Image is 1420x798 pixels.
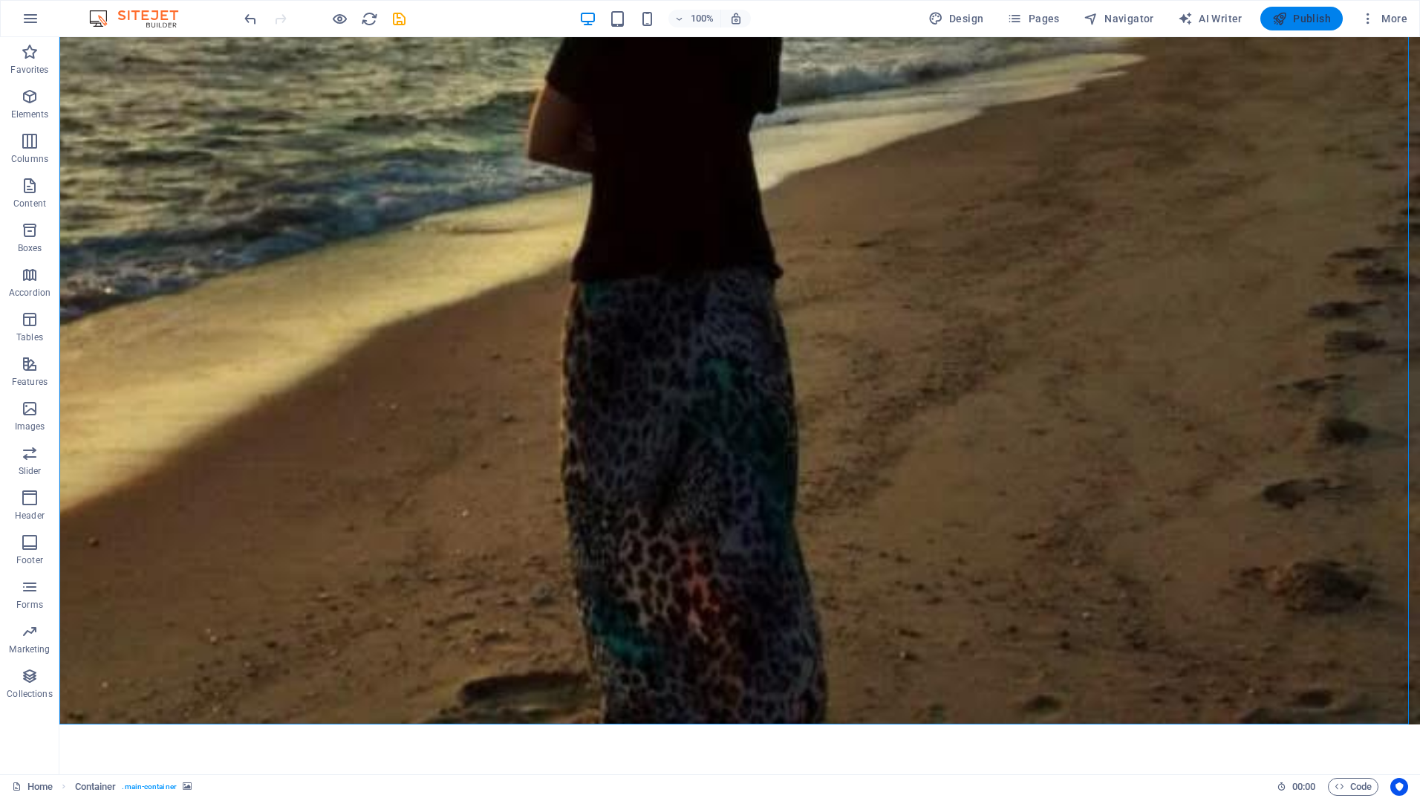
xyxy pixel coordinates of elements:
p: Accordion [9,287,51,299]
i: On resize automatically adjust zoom level to fit chosen device. [729,12,743,25]
button: Usercentrics [1390,778,1408,796]
span: Code [1335,778,1372,796]
h6: Session time [1277,778,1316,796]
p: Footer [16,554,43,566]
button: Design [922,7,990,30]
p: Favorites [10,64,48,76]
p: Marketing [9,643,50,655]
i: This element contains a background [183,782,192,791]
nav: breadcrumb [75,778,192,796]
button: More [1355,7,1413,30]
span: . main-container [122,778,176,796]
span: Click to select. Double-click to edit [75,778,117,796]
span: AI Writer [1178,11,1242,26]
span: Design [928,11,984,26]
h6: 100% [691,10,714,27]
p: Images [15,421,45,432]
p: Collections [7,688,52,700]
i: Reload page [361,10,378,27]
button: reload [360,10,378,27]
p: Header [15,510,45,522]
span: 00 00 [1292,778,1315,796]
button: AI Writer [1172,7,1248,30]
a: Click to cancel selection. Double-click to open Pages [12,778,53,796]
button: Publish [1260,7,1343,30]
p: Slider [19,465,42,477]
p: Boxes [18,242,42,254]
p: Forms [16,599,43,611]
button: 100% [668,10,721,27]
button: save [390,10,408,27]
button: Code [1328,778,1378,796]
span: Publish [1272,11,1331,26]
div: Design (Ctrl+Alt+Y) [922,7,990,30]
span: Pages [1007,11,1059,26]
i: Save (Ctrl+S) [391,10,408,27]
button: undo [241,10,259,27]
p: Tables [16,331,43,343]
span: More [1361,11,1407,26]
i: Undo: Change text (Ctrl+Z) [242,10,259,27]
button: Click here to leave preview mode and continue editing [330,10,348,27]
img: Editor Logo [85,10,197,27]
p: Elements [11,108,49,120]
p: Features [12,376,48,388]
button: Pages [1001,7,1065,30]
span: : [1303,781,1305,792]
button: Navigator [1078,7,1160,30]
p: Columns [11,153,48,165]
span: Navigator [1084,11,1154,26]
p: Content [13,198,46,210]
